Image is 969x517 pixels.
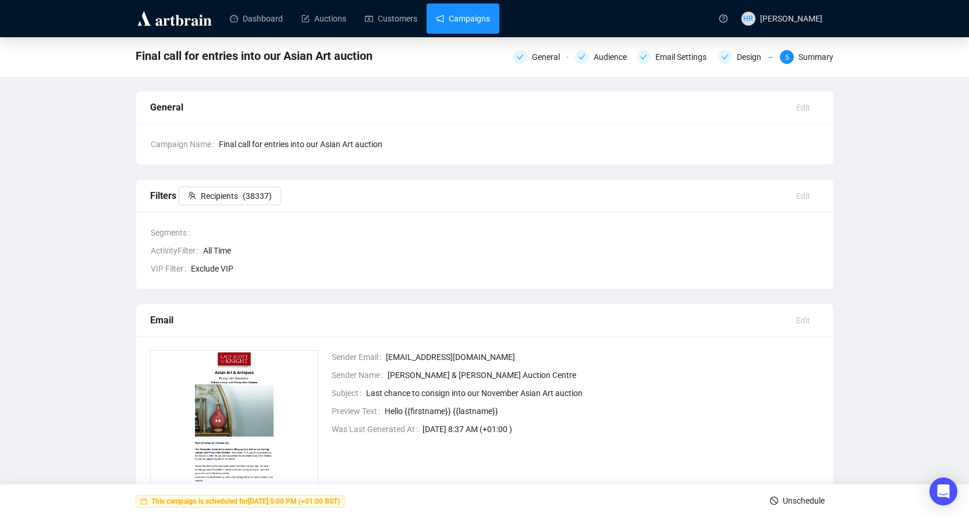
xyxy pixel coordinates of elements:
a: Customers [365,3,417,34]
span: question-circle [719,15,727,23]
span: All Time [203,244,819,257]
div: Open Intercom Messenger [929,477,957,505]
span: [PERSON_NAME] [760,14,822,23]
span: Final call for entries into our Asian Art auction [136,47,372,65]
span: [DATE] 8:37 AM (+01:00 ) [423,423,819,436]
span: check [578,54,585,60]
span: [EMAIL_ADDRESS][DOMAIN_NAME] [386,351,819,363]
span: Sender Name [332,369,388,381]
span: ActivityFilter [151,244,203,257]
span: Exclude VIP [191,262,819,275]
a: Dashboard [230,3,283,34]
strong: This campaign is scheduled for [DATE] 5:00 PM (+01:00 BST) [151,497,340,505]
button: Edit [787,311,819,330]
span: Final call for entries into our Asian Art auction [219,138,819,151]
span: Subject [332,387,366,400]
span: Hello {{firstname}} {{lastname}} [385,405,819,418]
span: Filters [150,190,281,201]
span: ( 38337 ) [243,190,272,202]
a: Campaigns [436,3,490,34]
div: Email Settings [655,50,714,64]
div: Email [150,313,787,327]
span: Unschedule [783,484,825,517]
span: Last chance to consign into our November Asian Art auction [366,387,819,400]
div: Email Settings [637,50,711,64]
span: 5 [785,54,789,62]
div: Audience [575,50,630,64]
button: Edit [787,98,819,117]
div: General [513,50,568,64]
button: Edit [787,187,819,205]
span: Preview Text [332,405,385,418]
span: check [722,54,729,60]
span: team [188,191,196,199]
span: Sender Email [332,351,386,363]
button: Recipients(38337) [179,187,281,205]
span: Segments [151,226,194,239]
span: stop [770,497,778,505]
div: Summary [798,50,833,64]
a: Auctions [301,3,346,34]
span: Campaign Name [151,138,219,151]
span: check [640,54,647,60]
div: General [532,50,567,64]
span: VIP Filter [151,262,191,275]
span: Recipients [201,190,238,202]
span: check [517,54,524,60]
div: 5Summary [780,50,833,64]
div: Design [737,50,768,64]
span: calendar [140,498,147,505]
span: HR [743,13,753,24]
div: General [150,100,787,115]
div: Design [718,50,773,64]
img: logo [136,9,214,28]
button: Unschedule [761,491,834,510]
div: Audience [594,50,634,64]
span: Was Last Generated At [332,423,423,436]
span: [PERSON_NAME] & [PERSON_NAME] Auction Centre [388,369,819,381]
